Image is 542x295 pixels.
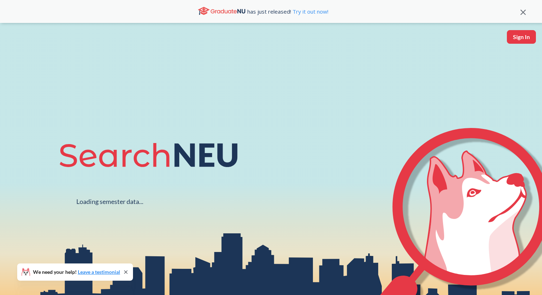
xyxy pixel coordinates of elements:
[507,30,536,44] button: Sign In
[291,8,328,15] a: Try it out now!
[7,30,24,54] a: sandbox logo
[33,270,120,275] span: We need your help!
[76,198,143,206] div: Loading semester data...
[78,269,120,275] a: Leave a testimonial
[247,8,328,15] span: has just released!
[7,30,24,52] img: sandbox logo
